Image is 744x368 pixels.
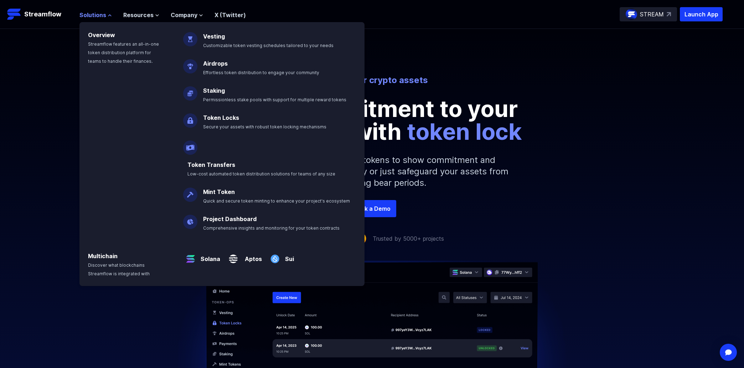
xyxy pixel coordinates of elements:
span: Solutions [79,11,106,19]
button: Company [171,11,203,19]
img: Mint Token [183,182,197,202]
p: Trusted by 5000+ projects [373,234,444,243]
p: Show commitment to your community with [212,97,532,143]
a: Sui [282,249,294,263]
a: STREAM [620,7,677,21]
div: Open Intercom Messenger [720,344,737,361]
img: Aptos [226,246,241,266]
a: Project Dashboard [203,215,257,223]
a: Token Locks [203,114,239,121]
span: Permissionless stake pools with support for multiple reward tokens [203,97,346,102]
img: Vesting [183,26,197,46]
span: Quick and secure token minting to enhance your project's ecosystem [203,198,350,204]
a: Staking [203,87,225,94]
span: Resources [123,11,154,19]
img: Airdrops [183,53,197,73]
img: Sui [268,246,282,266]
button: Solutions [79,11,112,19]
span: Streamflow features an all-in-one token distribution platform for teams to handle their finances. [88,41,159,64]
span: Discover what blockchains Streamflow is integrated with [88,262,150,276]
span: Comprehensive insights and monitoring for your token contracts [203,225,340,231]
span: Customizable token vesting schedules tailored to your needs [203,43,334,48]
span: Effortless token distribution to engage your community [203,70,319,75]
img: Staking [183,81,197,101]
a: Airdrops [203,60,228,67]
a: Token Transfers [187,161,235,168]
p: Streamflow [24,9,61,19]
span: Company [171,11,197,19]
a: Multichain [88,252,118,260]
p: STREAM [640,10,664,19]
img: Solana [183,246,198,266]
button: Resources [123,11,159,19]
a: Overview [88,31,115,39]
a: Vesting [203,33,225,40]
a: Aptos [241,249,262,263]
span: Low-cost automated token distribution solutions for teams of any size [187,171,335,177]
img: Payroll [183,135,197,155]
span: Secure your assets with robust token locking mechanisms [203,124,326,129]
img: streamflow-logo-circle.png [626,9,637,20]
a: X (Twitter) [215,11,246,19]
a: Book a Demo [348,200,396,217]
a: Mint Token [203,188,235,195]
img: Project Dashboard [183,209,197,229]
span: token lock [407,118,522,145]
img: top-right-arrow.svg [667,12,671,16]
button: Launch App [680,7,723,21]
img: Streamflow Logo [7,7,21,21]
p: Secure your crypto assets [175,75,569,86]
a: Streamflow [7,7,72,21]
p: Lock your liquidity pool (LP) tokens to show commitment and transparency to your community or jus... [219,143,525,200]
a: Solana [198,249,220,263]
img: Token Locks [183,108,197,128]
